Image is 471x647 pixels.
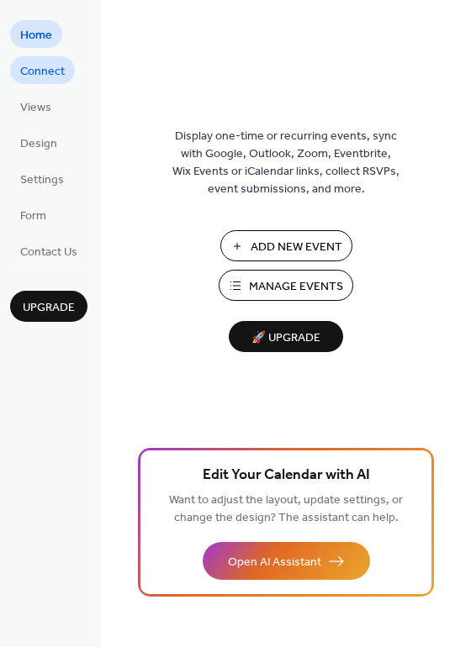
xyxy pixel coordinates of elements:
span: Open AI Assistant [228,554,321,571]
a: Contact Us [10,237,87,265]
span: Edit Your Calendar with AI [203,464,370,487]
button: Add New Event [220,230,352,261]
span: Settings [20,171,64,189]
button: Open AI Assistant [203,542,370,580]
span: Upgrade [23,299,75,317]
a: Views [10,92,61,120]
span: Views [20,99,51,117]
a: Settings [10,165,74,192]
span: Contact Us [20,244,77,261]
span: Connect [20,63,65,81]
a: Form [10,201,56,229]
span: Design [20,135,57,153]
span: Home [20,27,52,45]
span: Want to adjust the layout, update settings, or change the design? The assistant can help. [169,489,403,529]
a: Connect [10,56,75,84]
span: Display one-time or recurring events, sync with Google, Outlook, Zoom, Eventbrite, Wix Events or ... [172,128,400,198]
a: Home [10,20,62,48]
a: Design [10,129,67,156]
button: Upgrade [10,291,87,322]
span: 🚀 Upgrade [239,327,333,350]
button: Manage Events [219,270,353,301]
span: Form [20,208,46,225]
span: Manage Events [249,278,343,296]
span: Add New Event [251,239,342,256]
button: 🚀 Upgrade [229,321,343,352]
